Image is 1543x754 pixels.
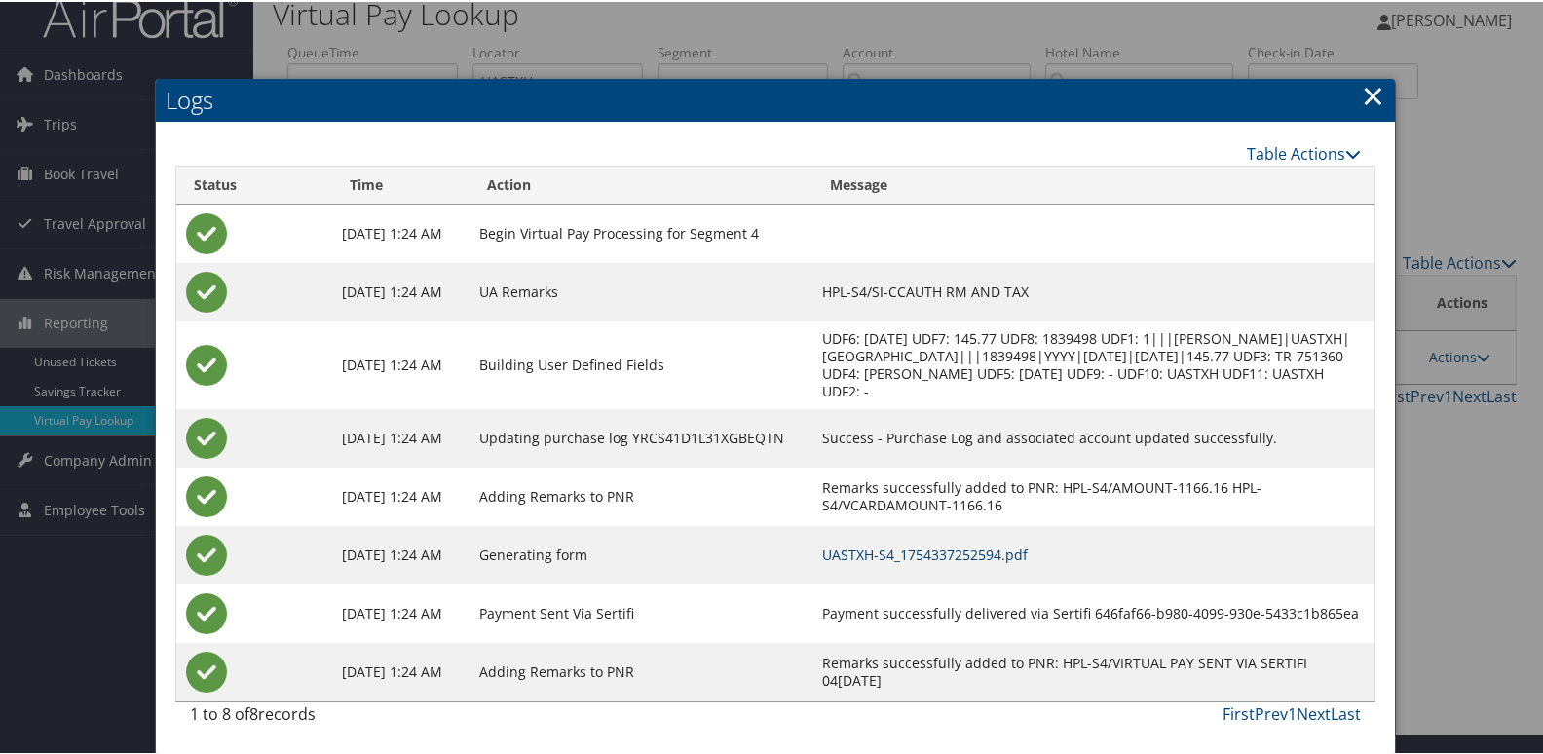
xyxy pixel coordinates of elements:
[1223,701,1255,723] a: First
[332,165,469,203] th: Time: activate to sort column ascending
[332,524,469,583] td: [DATE] 1:24 AM
[332,466,469,524] td: [DATE] 1:24 AM
[332,203,469,261] td: [DATE] 1:24 AM
[470,641,812,699] td: Adding Remarks to PNR
[470,320,812,407] td: Building User Defined Fields
[470,261,812,320] td: UA Remarks
[470,407,812,466] td: Updating purchase log YRCS41D1L31XGBEQTN
[1288,701,1297,723] a: 1
[249,701,258,723] span: 8
[812,641,1374,699] td: Remarks successfully added to PNR: HPL-S4/VIRTUAL PAY SENT VIA SERTIFI 04[DATE]
[812,165,1374,203] th: Message: activate to sort column ascending
[812,407,1374,466] td: Success - Purchase Log and associated account updated successfully.
[822,544,1028,562] a: UASTXH-S4_1754337252594.pdf
[332,583,469,641] td: [DATE] 1:24 AM
[190,700,461,734] div: 1 to 8 of records
[1362,74,1384,113] a: Close
[470,583,812,641] td: Payment Sent Via Sertifi
[1331,701,1361,723] a: Last
[470,524,812,583] td: Generating form
[470,466,812,524] td: Adding Remarks to PNR
[332,407,469,466] td: [DATE] 1:24 AM
[176,165,332,203] th: Status: activate to sort column ascending
[156,77,1395,120] h2: Logs
[812,583,1374,641] td: Payment successfully delivered via Sertifi 646faf66-b980-4099-930e-5433c1b865ea
[812,320,1374,407] td: UDF6: [DATE] UDF7: 145.77 UDF8: 1839498 UDF1: 1|||[PERSON_NAME]|UASTXH|[GEOGRAPHIC_DATA]|||183949...
[470,203,812,261] td: Begin Virtual Pay Processing for Segment 4
[1255,701,1288,723] a: Prev
[1247,141,1361,163] a: Table Actions
[332,320,469,407] td: [DATE] 1:24 AM
[470,165,812,203] th: Action: activate to sort column ascending
[332,641,469,699] td: [DATE] 1:24 AM
[812,261,1374,320] td: HPL-S4/SI-CCAUTH RM AND TAX
[812,466,1374,524] td: Remarks successfully added to PNR: HPL-S4/AMOUNT-1166.16 HPL-S4/VCARDAMOUNT-1166.16
[1297,701,1331,723] a: Next
[332,261,469,320] td: [DATE] 1:24 AM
